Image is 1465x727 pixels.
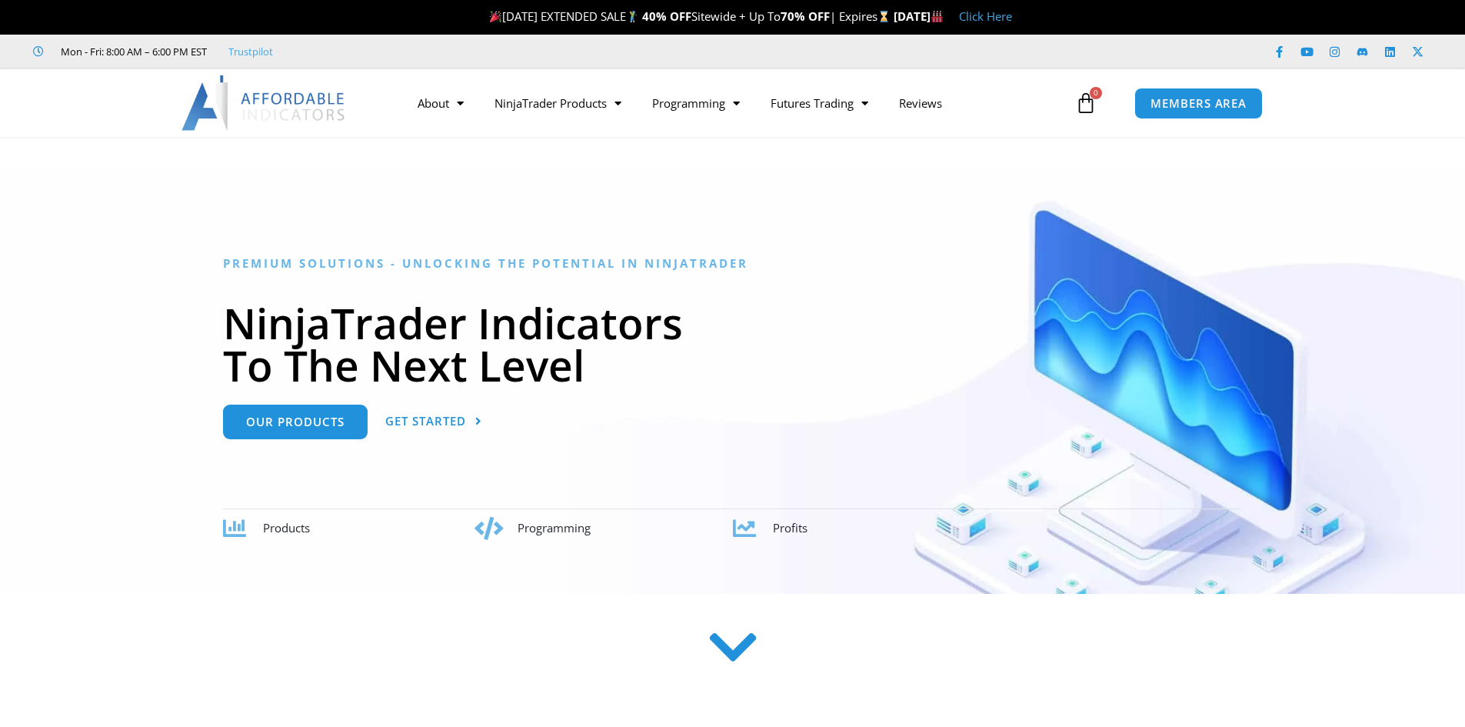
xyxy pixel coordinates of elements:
strong: 40% OFF [642,8,691,24]
nav: Menu [402,85,1071,121]
a: MEMBERS AREA [1134,88,1263,119]
span: Mon - Fri: 8:00 AM – 6:00 PM EST [57,42,207,61]
span: MEMBERS AREA [1150,98,1247,109]
a: Trustpilot [228,42,273,61]
img: ⌛ [878,11,890,22]
a: Reviews [884,85,957,121]
a: About [402,85,479,121]
span: Get Started [385,415,466,427]
strong: 70% OFF [781,8,830,24]
img: 🎉 [490,11,501,22]
a: 0 [1052,81,1120,125]
strong: [DATE] [894,8,944,24]
a: Get Started [385,405,482,439]
span: [DATE] EXTENDED SALE Sitewide + Up To | Expires [486,8,894,24]
img: LogoAI | Affordable Indicators – NinjaTrader [181,75,347,131]
span: Programming [518,520,591,535]
span: Our Products [246,416,345,428]
img: 🏭 [931,11,943,22]
h6: Premium Solutions - Unlocking the Potential in NinjaTrader [223,256,1242,271]
span: Profits [773,520,807,535]
img: 🏌️‍♂️ [627,11,638,22]
a: NinjaTrader Products [479,85,637,121]
a: Our Products [223,405,368,439]
span: Products [263,520,310,535]
a: Futures Trading [755,85,884,121]
a: Programming [637,85,755,121]
a: Click Here [959,8,1012,24]
h1: NinjaTrader Indicators To The Next Level [223,302,1242,386]
span: 0 [1090,87,1102,99]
